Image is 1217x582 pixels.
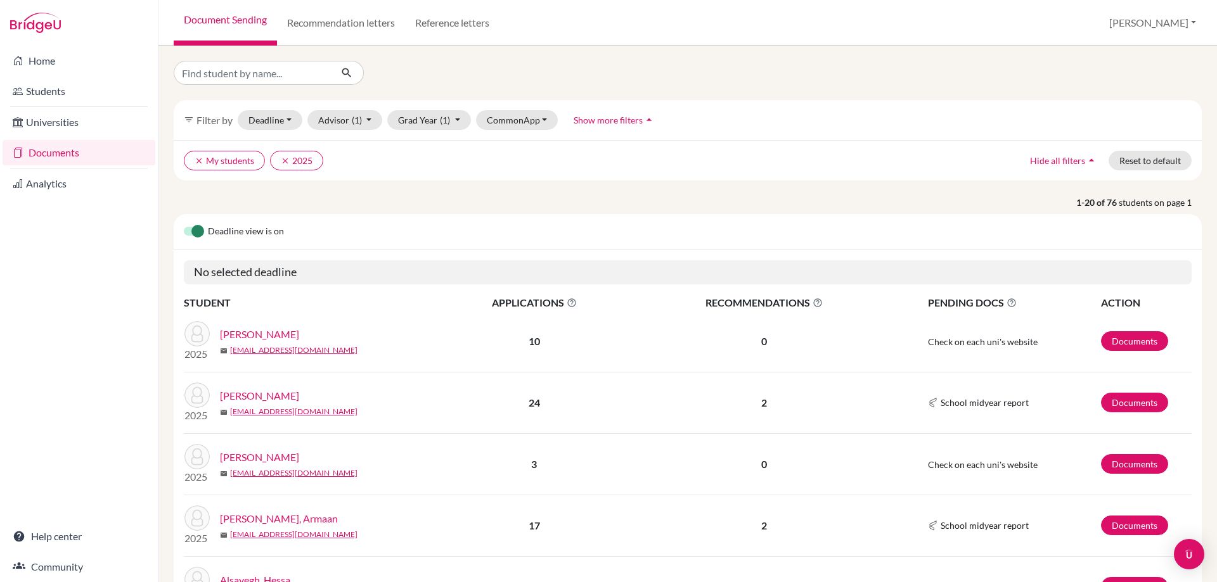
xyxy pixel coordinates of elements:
a: [EMAIL_ADDRESS][DOMAIN_NAME] [230,467,357,479]
strong: 1-20 of 76 [1076,196,1119,209]
p: 2025 [184,408,210,423]
p: 2 [632,518,897,533]
i: arrow_drop_up [643,113,655,126]
p: 0 [632,334,897,349]
button: CommonApp [476,110,558,130]
span: (1) [352,115,362,125]
img: Bridge-U [10,13,61,33]
button: Advisor(1) [307,110,383,130]
span: Hide all filters [1030,155,1085,166]
p: 2025 [184,531,210,546]
button: clear2025 [270,151,323,170]
img: Al Hussain, Armaan [184,505,210,531]
p: 2025 [184,346,210,362]
span: School midyear report [941,396,1029,409]
a: [PERSON_NAME], Armaan [220,511,338,526]
a: Documents [1101,454,1168,474]
p: 0 [632,457,897,472]
i: clear [281,156,290,165]
i: arrow_drop_up [1085,154,1098,167]
i: filter_list [184,115,194,125]
img: Alhalboni, Juan [184,444,210,469]
a: Students [3,79,155,104]
span: mail [220,470,228,478]
span: Show more filters [574,115,643,125]
a: [PERSON_NAME] [220,327,299,342]
span: Deadline view is on [208,224,284,239]
div: Open Intercom Messenger [1174,539,1204,569]
b: 10 [529,335,540,347]
span: mail [220,531,228,539]
a: [PERSON_NAME] [220,388,299,403]
img: Common App logo [928,521,938,531]
span: RECOMMENDATIONS [632,295,897,310]
button: [PERSON_NAME] [1104,11,1202,35]
button: Hide all filtersarrow_drop_up [1019,151,1109,170]
span: Check on each uni's website [928,336,1038,347]
b: 3 [531,458,537,470]
span: mail [220,347,228,355]
img: Common App logo [928,398,938,408]
a: Community [3,554,155,579]
a: Documents [1101,331,1168,351]
span: Check on each uni's website [928,459,1038,470]
span: School midyear report [941,519,1029,532]
b: 24 [529,396,540,408]
a: [EMAIL_ADDRESS][DOMAIN_NAME] [230,529,357,540]
a: [EMAIL_ADDRESS][DOMAIN_NAME] [230,345,357,356]
th: ACTION [1100,294,1192,311]
th: STUDENT [184,294,437,311]
a: Analytics [3,171,155,196]
span: students on page 1 [1119,196,1202,209]
a: [EMAIL_ADDRESS][DOMAIN_NAME] [230,406,357,417]
h5: No selected deadline [184,260,1192,284]
img: Aker, Azra [184,383,210,408]
p: 2 [632,395,897,410]
button: Deadline [238,110,302,130]
a: Documents [1101,393,1168,412]
span: APPLICATIONS [438,295,631,310]
button: clearMy students [184,151,265,170]
a: Documents [1101,516,1168,535]
b: 17 [529,519,540,531]
a: [PERSON_NAME] [220,450,299,465]
a: Help center [3,524,155,549]
span: mail [220,408,228,416]
button: Grad Year(1) [387,110,471,130]
p: 2025 [184,469,210,484]
a: Home [3,48,155,73]
span: PENDING DOCS [928,295,1100,310]
input: Find student by name... [174,61,331,85]
a: Documents [3,140,155,165]
button: Show more filtersarrow_drop_up [563,110,666,130]
span: Filter by [196,114,233,126]
button: Reset to default [1109,151,1192,170]
i: clear [195,156,203,165]
a: Universities [3,110,155,135]
span: (1) [440,115,450,125]
img: Agha, Yasmine [184,321,210,346]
